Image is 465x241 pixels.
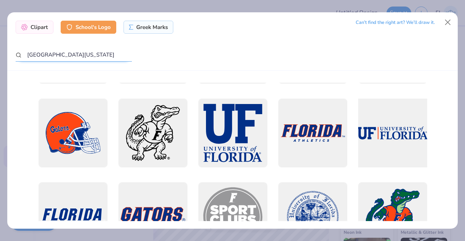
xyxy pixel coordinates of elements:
[61,21,116,34] div: School's Logo
[124,21,173,34] div: Greek Marks
[16,48,132,62] input: Search by name
[441,16,455,29] button: Close
[16,21,53,34] div: Clipart
[356,16,435,29] div: Can’t find the right art? We’ll draw it.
